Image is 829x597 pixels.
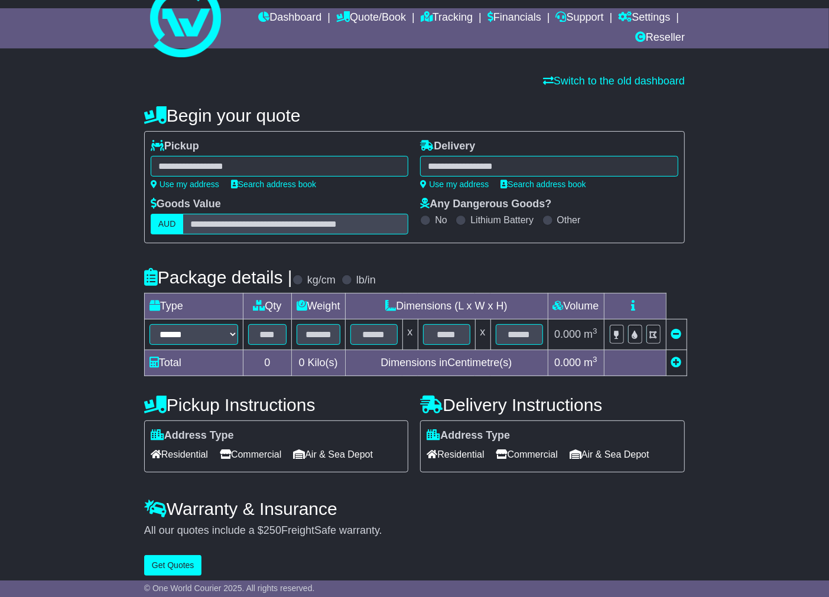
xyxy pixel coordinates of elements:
[144,583,315,593] span: © One World Courier 2025. All rights reserved.
[231,180,316,189] a: Search address book
[151,429,234,442] label: Address Type
[293,445,373,464] span: Air & Sea Depot
[243,293,291,319] td: Qty
[151,214,184,234] label: AUD
[548,293,604,319] td: Volume
[264,524,281,536] span: 250
[487,8,541,28] a: Financials
[556,8,604,28] a: Support
[593,327,597,335] sup: 3
[584,357,597,368] span: m
[144,499,685,518] h4: Warranty & Insurance
[584,328,597,340] span: m
[427,429,510,442] label: Address Type
[144,293,243,319] td: Type
[220,445,281,464] span: Commercial
[356,274,376,287] label: lb/in
[554,328,581,340] span: 0.000
[144,524,685,537] div: All our quotes include a $ FreightSafe warranty.
[635,28,685,48] a: Reseller
[543,75,685,87] a: Switch to the old dashboard
[299,357,305,368] span: 0
[307,274,336,287] label: kg/cm
[470,214,534,226] label: Lithium Battery
[671,328,682,340] a: Remove this item
[345,293,548,319] td: Dimensions (L x W x H)
[496,445,558,464] span: Commercial
[144,267,292,287] h4: Package details |
[151,180,219,189] a: Use my address
[420,198,551,211] label: Any Dangerous Goods?
[151,198,221,211] label: Goods Value
[420,140,475,153] label: Delivery
[554,357,581,368] span: 0.000
[345,350,548,376] td: Dimensions in Centimetre(s)
[291,293,345,319] td: Weight
[420,180,489,189] a: Use my address
[435,214,447,226] label: No
[144,395,409,415] h4: Pickup Instructions
[402,319,418,350] td: x
[618,8,670,28] a: Settings
[151,140,199,153] label: Pickup
[570,445,649,464] span: Air & Sea Depot
[336,8,406,28] a: Quote/Book
[151,445,208,464] span: Residential
[593,355,597,364] sup: 3
[475,319,490,350] td: x
[421,8,473,28] a: Tracking
[291,350,345,376] td: Kilo(s)
[258,8,321,28] a: Dashboard
[427,445,484,464] span: Residential
[671,357,682,368] a: Add new item
[501,180,586,189] a: Search address book
[243,350,291,376] td: 0
[144,106,685,125] h4: Begin your quote
[420,395,685,415] h4: Delivery Instructions
[557,214,581,226] label: Other
[144,555,202,576] button: Get Quotes
[144,350,243,376] td: Total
